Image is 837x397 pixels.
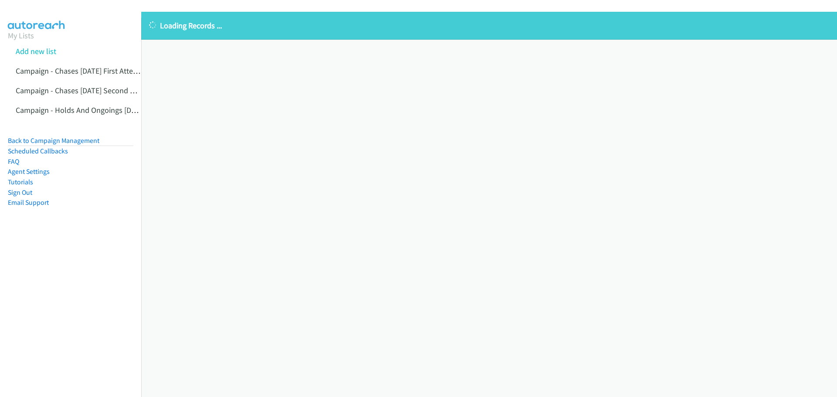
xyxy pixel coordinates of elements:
[8,136,99,145] a: Back to Campaign Management
[16,66,146,76] a: Campaign - Chases [DATE] First Attempt
[149,20,829,31] p: Loading Records ...
[16,46,56,56] a: Add new list
[8,188,32,197] a: Sign Out
[8,167,50,176] a: Agent Settings
[8,147,68,155] a: Scheduled Callbacks
[8,157,19,166] a: FAQ
[16,85,157,95] a: Campaign - Chases [DATE] Second Attempt
[8,178,33,186] a: Tutorials
[8,198,49,207] a: Email Support
[8,31,34,41] a: My Lists
[16,105,146,115] a: Campaign - Holds And Ongoings [DATE]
